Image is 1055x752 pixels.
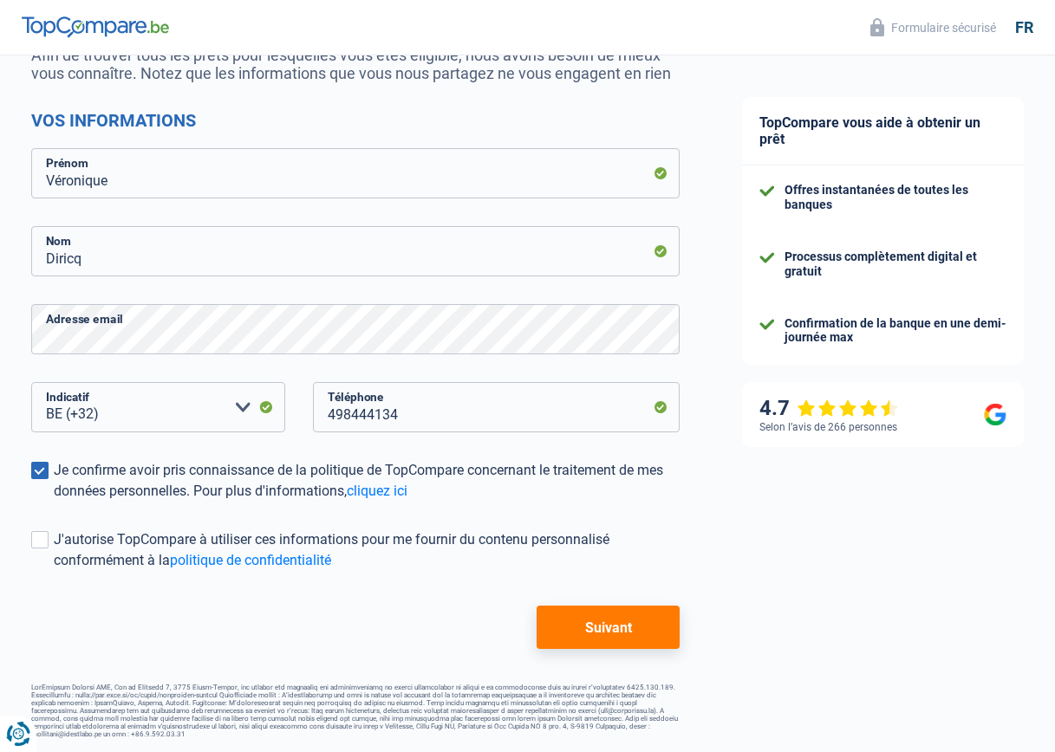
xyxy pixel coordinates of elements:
[313,382,680,432] input: 401020304
[785,183,1006,212] div: Offres instantanées de toutes les banques
[31,46,680,82] p: Afin de trouver tous les prêts pour lesquelles vous êtes éligible, nous avons besoin de mieux vou...
[759,421,897,433] div: Selon l’avis de 266 personnes
[54,460,680,502] div: Je confirme avoir pris connaissance de la politique de TopCompare concernant le traitement de mes...
[54,529,680,571] div: J'autorise TopCompare à utiliser ces informations pour me fournir du contenu personnalisé conform...
[347,483,407,499] a: cliquez ici
[31,110,680,131] h2: Vos informations
[1015,18,1033,37] div: fr
[170,552,331,568] a: politique de confidentialité
[4,571,5,572] img: Advertisement
[22,16,169,37] img: TopCompare Logo
[759,396,899,421] div: 4.7
[785,250,1006,279] div: Processus complètement digital et gratuit
[537,606,680,649] button: Suivant
[742,97,1024,165] div: TopCompare vous aide à obtenir un prêt
[785,316,1006,346] div: Confirmation de la banque en une demi-journée max
[860,13,1006,42] button: Formulaire sécurisé
[31,684,680,738] footer: LorEmipsum Dolorsi AME, Con ad Elitsedd 7, 3775 Eiusm-Tempor, inc utlabor etd magnaaliq eni admin...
